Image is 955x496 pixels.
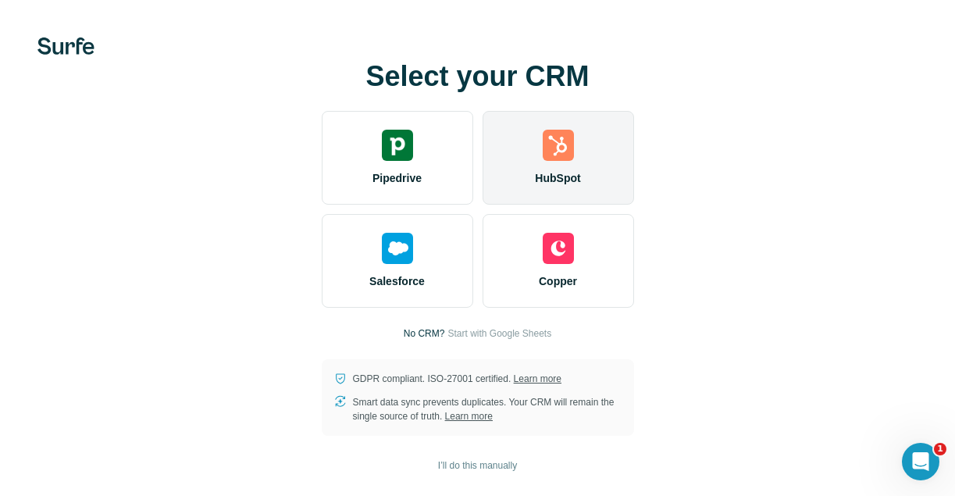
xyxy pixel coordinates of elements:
a: Learn more [445,411,493,422]
span: I’ll do this manually [438,459,517,473]
a: Learn more [514,373,561,384]
p: GDPR compliant. ISO-27001 certified. [353,372,561,386]
img: pipedrive's logo [382,130,413,161]
img: hubspot's logo [543,130,574,161]
span: Pipedrive [372,170,422,186]
span: Copper [539,273,577,289]
p: No CRM? [404,327,445,341]
span: 1 [934,443,946,455]
button: Start with Google Sheets [447,327,551,341]
img: salesforce's logo [382,233,413,264]
p: Smart data sync prevents duplicates. Your CRM will remain the single source of truth. [353,395,622,423]
img: Surfe's logo [37,37,94,55]
span: HubSpot [535,170,580,186]
span: Salesforce [369,273,425,289]
img: copper's logo [543,233,574,264]
h1: Select your CRM [322,61,634,92]
button: I’ll do this manually [427,454,528,477]
iframe: Intercom live chat [902,443,939,480]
